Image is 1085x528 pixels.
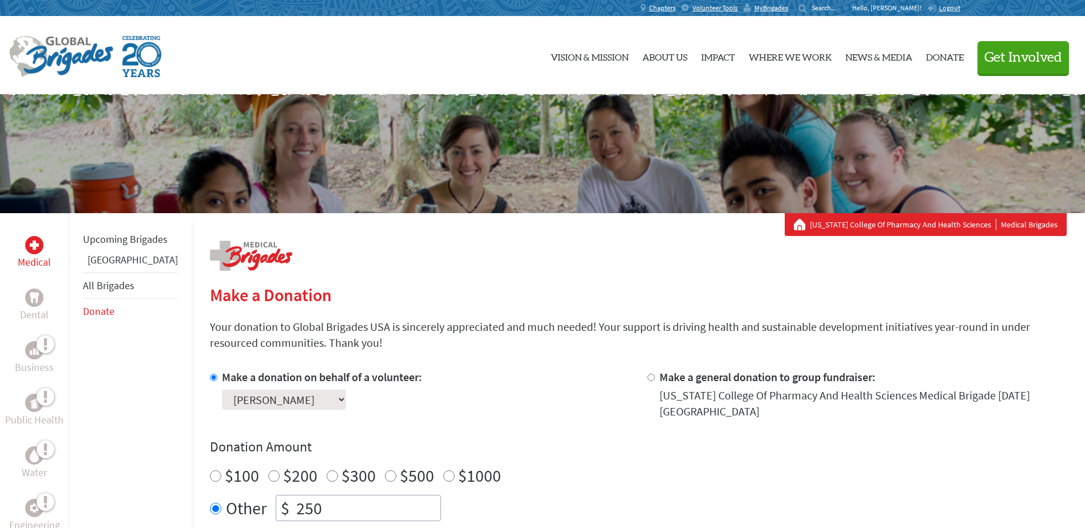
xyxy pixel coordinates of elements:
a: Donate [926,26,964,85]
a: All Brigades [83,279,134,292]
a: DentalDental [20,289,49,323]
div: Engineering [25,499,43,517]
p: Public Health [5,412,63,428]
div: Water [25,446,43,465]
p: Your donation to Global Brigades USA is sincerely appreciated and much needed! Your support is dr... [210,319,1067,351]
h4: Donation Amount [210,438,1067,456]
p: Medical [18,254,51,270]
div: Medical [25,236,43,254]
a: Logout [927,3,960,13]
label: Make a general donation to group fundraiser: [659,370,876,384]
span: Chapters [649,3,675,13]
img: Global Brigades Celebrating 20 Years [122,36,161,77]
div: Public Health [25,394,43,412]
a: Upcoming Brigades [83,233,168,246]
img: Medical [30,241,39,250]
label: Other [226,495,267,521]
label: $500 [400,465,434,486]
img: logo-medical.png [210,241,292,271]
a: [GEOGRAPHIC_DATA] [88,253,178,266]
label: $300 [341,465,376,486]
span: Volunteer Tools [693,3,738,13]
span: Logout [939,3,960,12]
li: All Brigades [83,273,178,299]
img: Global Brigades Logo [9,36,113,77]
a: [US_STATE] College Of Pharmacy And Health Sciences [810,219,996,230]
a: WaterWater [22,446,47,481]
button: Get Involved [977,41,1069,74]
a: Impact [701,26,735,85]
h2: Make a Donation [210,285,1067,305]
p: Business [15,359,54,375]
img: Water [30,449,39,462]
div: [US_STATE] College Of Pharmacy And Health Sciences Medical Brigade [DATE] [GEOGRAPHIC_DATA] [659,387,1067,419]
a: Where We Work [749,26,832,85]
label: $1000 [458,465,501,486]
a: Donate [83,305,114,318]
label: $100 [225,465,259,486]
span: MyBrigades [754,3,788,13]
a: Vision & Mission [551,26,629,85]
input: Search... [812,3,844,12]
a: MedicalMedical [18,236,51,270]
p: Water [22,465,47,481]
a: News & Media [845,26,912,85]
label: $200 [283,465,317,486]
span: Get Involved [984,51,1062,65]
div: $ [276,495,294,521]
input: Enter Amount [294,495,440,521]
img: Public Health [30,397,39,409]
li: Upcoming Brigades [83,227,178,252]
p: Hello, [PERSON_NAME]! [852,3,927,13]
img: Engineering [30,503,39,513]
li: Panama [83,252,178,273]
div: Business [25,341,43,359]
div: Dental [25,289,43,307]
img: Business [30,346,39,355]
a: About Us [642,26,687,85]
div: Medical Brigades [794,219,1058,230]
a: BusinessBusiness [15,341,54,375]
li: Donate [83,299,178,324]
img: Dental [30,292,39,303]
label: Make a donation on behalf of a volunteer: [222,370,422,384]
a: Public HealthPublic Health [5,394,63,428]
p: Dental [20,307,49,323]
